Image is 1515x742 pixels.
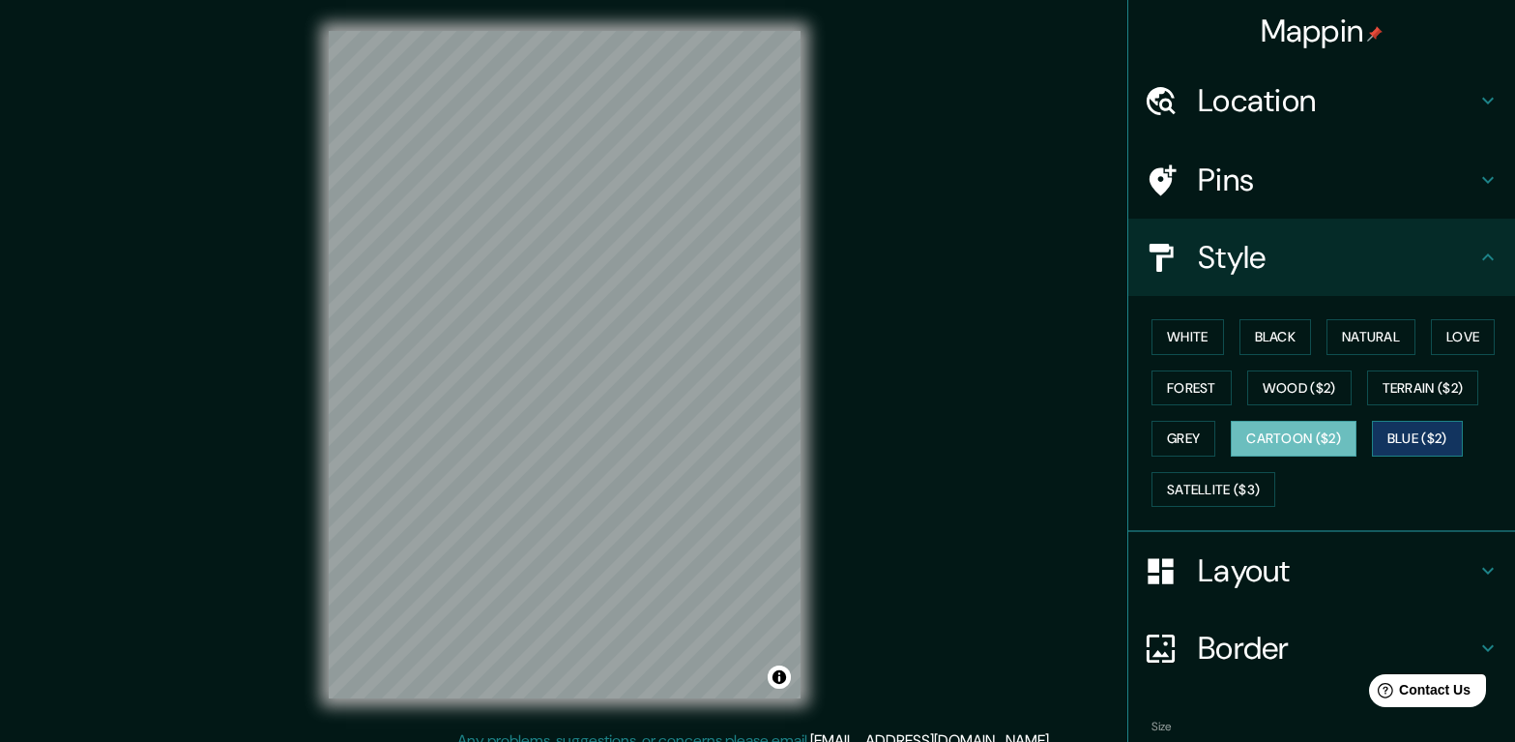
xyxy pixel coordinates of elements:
[1431,319,1495,355] button: Love
[1198,238,1476,277] h4: Style
[1128,141,1515,219] div: Pins
[1128,609,1515,687] div: Border
[1198,629,1476,668] h4: Border
[1231,421,1356,457] button: Cartoon ($2)
[1343,667,1494,721] iframe: Help widget launcher
[1151,371,1232,406] button: Forest
[1367,26,1383,42] img: pin-icon.png
[1151,472,1275,508] button: Satellite ($3)
[1372,421,1463,457] button: Blue ($2)
[1128,219,1515,296] div: Style
[1128,532,1515,609] div: Layout
[1151,319,1224,355] button: White
[1198,551,1476,590] h4: Layout
[1367,371,1479,406] button: Terrain ($2)
[1326,319,1415,355] button: Natural
[1198,81,1476,120] h4: Location
[1151,421,1215,457] button: Grey
[1128,62,1515,139] div: Location
[768,666,791,689] button: Toggle attribution
[1247,371,1352,406] button: Wood ($2)
[329,31,801,698] canvas: Map
[1239,319,1312,355] button: Black
[1198,161,1476,199] h4: Pins
[1151,719,1172,735] label: Size
[1261,12,1384,50] h4: Mappin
